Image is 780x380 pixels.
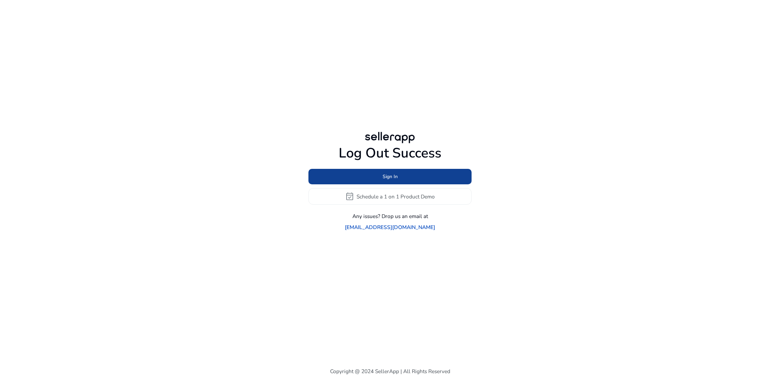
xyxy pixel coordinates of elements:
span: Sign In [383,173,398,180]
button: Sign In [308,169,472,184]
button: event_availableSchedule a 1 on 1 Product Demo [308,188,472,205]
p: Any issues? Drop us an email at [352,212,428,220]
h1: Log Out Success [308,145,472,162]
a: [EMAIL_ADDRESS][DOMAIN_NAME] [345,223,435,231]
span: event_available [345,192,354,201]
